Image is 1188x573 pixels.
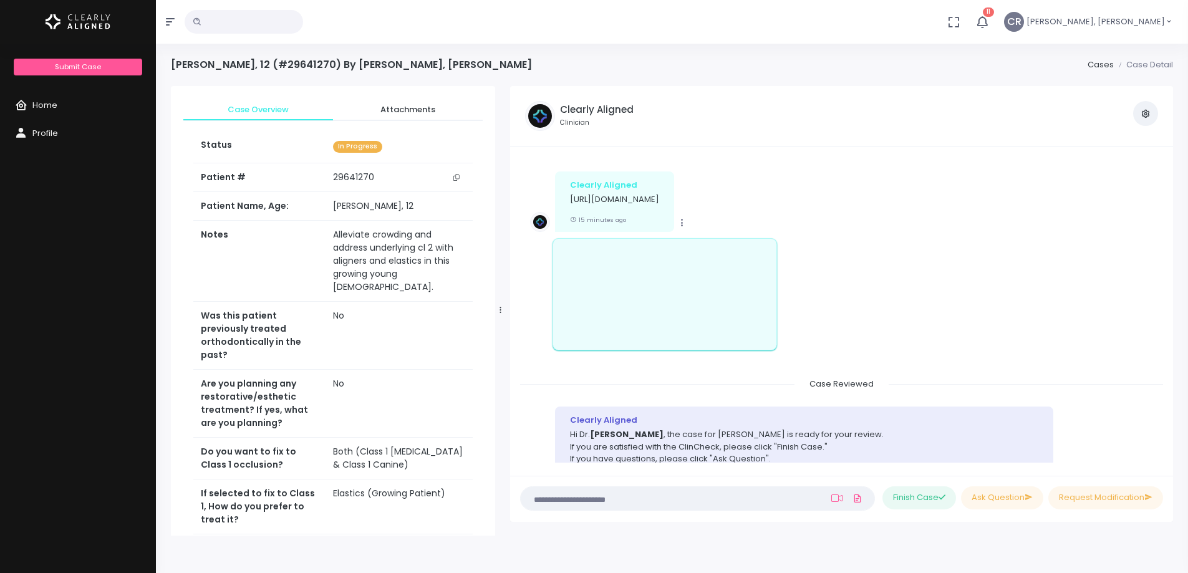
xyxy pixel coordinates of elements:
[193,131,326,163] th: Status
[193,221,326,302] th: Notes
[171,86,495,536] div: scrollable content
[326,438,472,479] td: Both (Class 1 [MEDICAL_DATA] & Class 1 Canine)
[1088,59,1114,70] a: Cases
[55,62,101,72] span: Submit Case
[1048,486,1163,509] button: Request Modification
[560,118,634,128] small: Clinician
[193,302,326,370] th: Was this patient previously treated orthodontically in the past?
[326,221,472,302] td: Alleviate crowding and address underlying cl 2 with aligners and elastics in this growing young [...
[560,104,634,115] h5: Clearly Aligned
[32,127,58,139] span: Profile
[193,370,326,438] th: Are you planning any restorative/esthetic treatment? If yes, what are you planning?
[193,163,326,192] th: Patient #
[193,192,326,221] th: Patient Name, Age:
[520,156,1163,463] div: scrollable content
[14,59,142,75] a: Submit Case
[570,193,659,206] p: [URL][DOMAIN_NAME]
[326,302,472,370] td: No
[326,192,472,221] td: [PERSON_NAME], 12
[570,216,626,224] small: 15 minutes ago
[171,59,532,70] h4: [PERSON_NAME], 12 (#29641270) By [PERSON_NAME], [PERSON_NAME]
[32,99,57,111] span: Home
[193,438,326,479] th: Do you want to fix to Class 1 occlusion?
[882,486,956,509] button: Finish Case
[983,7,994,17] span: 11
[570,428,1038,514] p: Hi Dr. , the case for [PERSON_NAME] is ready for your review. If you are satisfied with the ClinC...
[570,414,1038,426] div: Clearly Aligned
[829,493,845,503] a: Add Loom Video
[193,104,323,116] span: Case Overview
[794,374,889,393] span: Case Reviewed
[961,486,1043,509] button: Ask Question
[193,479,326,534] th: If selected to fix to Class 1, How do you prefer to treat it?
[850,487,865,509] a: Add Files
[590,428,664,440] b: [PERSON_NAME]
[1004,12,1024,32] span: CR
[326,370,472,438] td: No
[570,179,659,191] div: Clearly Aligned
[326,479,472,534] td: Elastics (Growing Patient)
[1114,59,1173,71] li: Case Detail
[343,104,473,116] span: Attachments
[46,9,110,35] img: Logo Horizontal
[333,141,382,153] span: In Progress
[1026,16,1165,28] span: [PERSON_NAME], [PERSON_NAME]
[326,163,472,192] td: 29641270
